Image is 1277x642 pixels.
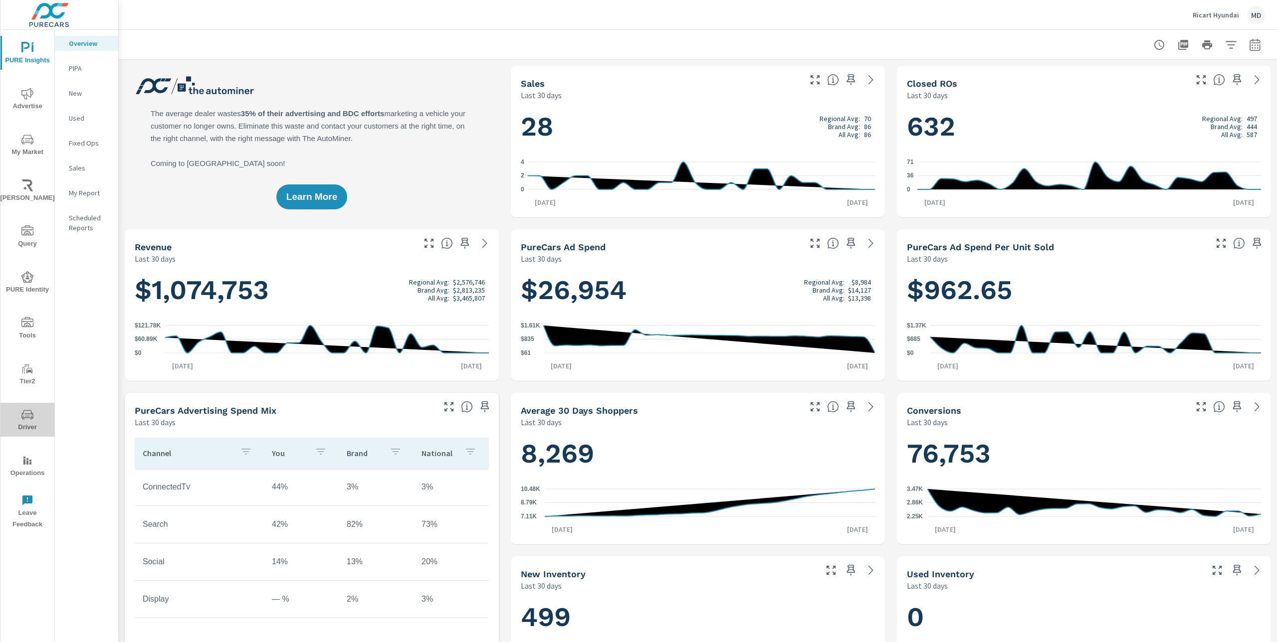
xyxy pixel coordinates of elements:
[848,286,871,294] p: $14,127
[521,437,875,471] h1: 8,269
[907,110,1261,144] h1: 632
[339,512,414,537] td: 82%
[441,237,453,249] span: Total sales revenue over the selected date range. [Source: This data is sourced from the dealer’s...
[454,361,489,371] p: [DATE]
[521,242,606,252] h5: PureCars Ad Spend
[804,278,845,286] p: Regional Avg:
[521,159,524,165] text: 4
[453,286,485,294] p: $2,813,235
[807,235,823,251] button: Make Fullscreen
[528,197,563,207] p: [DATE]
[135,512,264,537] td: Search
[521,416,562,428] p: Last 30 days
[461,401,473,413] span: This table looks at how you compare to the amount of budget you spend per channel as opposed to y...
[457,235,473,251] span: Save this to your personalized report
[1249,399,1265,415] a: See more details in report
[477,399,493,415] span: Save this to your personalized report
[1213,401,1225,413] span: The number of dealer-specified goals completed by a visitor. [Source: This data is provided by th...
[1226,361,1261,371] p: [DATE]
[521,485,540,492] text: 10.48K
[807,72,823,88] button: Make Fullscreen
[477,235,493,251] a: See more details in report
[843,562,859,578] span: Save this to your personalized report
[1249,562,1265,578] a: See more details in report
[3,317,51,341] span: Tools
[907,499,923,506] text: 2.86K
[69,163,110,173] p: Sales
[827,74,839,86] span: Number of vehicles sold by the dealership over the selected date range. [Source: This data is sou...
[55,136,118,151] div: Fixed Ops
[3,42,51,66] span: PURE Insights
[863,72,879,88] a: See more details in report
[55,160,118,175] div: Sales
[521,78,545,89] h5: Sales
[1247,6,1265,24] div: MD
[165,361,200,371] p: [DATE]
[843,72,859,88] span: Save this to your personalized report
[907,569,974,579] h5: Used Inventory
[521,172,524,179] text: 2
[264,549,339,574] td: 14%
[1193,10,1239,19] p: Ricart Hyundai
[264,587,339,612] td: — %
[135,475,264,499] td: ConnectedTv
[1247,131,1257,139] p: 587
[1229,562,1245,578] span: Save this to your personalized report
[1247,115,1257,123] p: 497
[69,88,110,98] p: New
[441,399,457,415] button: Make Fullscreen
[864,123,871,131] p: 86
[3,455,51,479] span: Operations
[864,131,871,139] p: 86
[1213,235,1229,251] button: Make Fullscreen
[135,549,264,574] td: Social
[135,273,489,307] h1: $1,074,753
[1226,197,1261,207] p: [DATE]
[414,549,488,574] td: 20%
[1197,35,1217,55] button: Print Report
[907,416,948,428] p: Last 30 days
[69,138,110,148] p: Fixed Ops
[414,475,488,499] td: 3%
[907,78,957,89] h5: Closed ROs
[1221,35,1241,55] button: Apply Filters
[907,159,914,165] text: 71
[848,294,871,302] p: $13,398
[823,294,845,302] p: All Avg:
[840,361,875,371] p: [DATE]
[521,110,875,144] h1: 28
[414,512,488,537] td: 73%
[907,485,923,492] text: 3.47K
[3,363,51,387] span: Tier2
[135,587,264,612] td: Display
[521,322,540,329] text: $1.61K
[453,278,485,286] p: $2,576,746
[917,197,952,207] p: [DATE]
[907,437,1261,471] h1: 76,753
[907,580,948,592] p: Last 30 days
[3,88,51,112] span: Advertise
[820,115,860,123] p: Regional Avg:
[864,115,871,123] p: 70
[1202,115,1243,123] p: Regional Avg:
[69,213,110,233] p: Scheduled Reports
[69,38,110,48] p: Overview
[3,179,51,204] span: [PERSON_NAME]
[521,89,562,101] p: Last 30 days
[907,322,926,329] text: $1.37K
[1226,524,1261,534] p: [DATE]
[1229,399,1245,415] span: Save this to your personalized report
[418,286,449,294] p: Brand Avg:
[1249,72,1265,88] a: See more details in report
[907,273,1261,307] h1: $962.65
[135,242,172,252] h5: Revenue
[135,322,161,329] text: $121.78K
[828,123,860,131] p: Brand Avg:
[1193,399,1209,415] button: Make Fullscreen
[272,448,307,458] p: You
[3,134,51,158] span: My Market
[907,172,914,179] text: 36
[1245,35,1265,55] button: Select Date Range
[264,475,339,499] td: 44%
[521,405,638,416] h5: Average 30 Days Shoppers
